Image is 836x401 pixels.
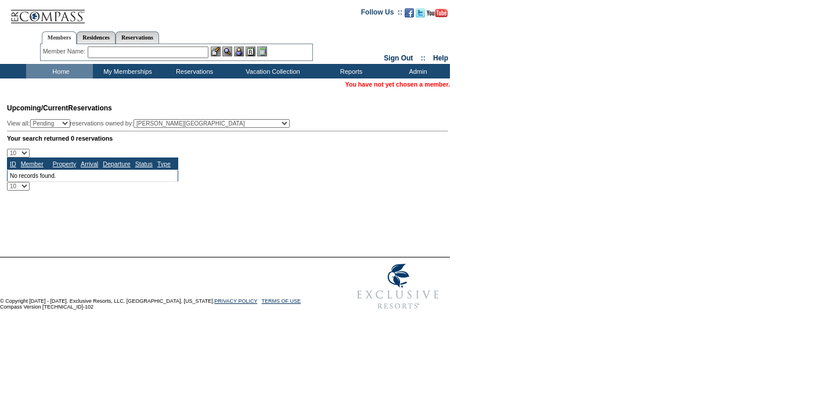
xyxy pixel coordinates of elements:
[361,7,402,21] td: Follow Us ::
[43,46,88,56] div: Member Name:
[421,54,426,62] span: ::
[433,54,448,62] a: Help
[234,46,244,56] img: Impersonate
[383,64,450,78] td: Admin
[135,160,153,167] a: Status
[42,31,77,44] a: Members
[346,257,450,316] img: Exclusive Resorts
[8,170,178,181] td: No records found.
[416,8,425,17] img: Follow us on Twitter
[7,119,295,128] div: View all: reservations owned by:
[157,160,171,167] a: Type
[116,31,159,44] a: Reservations
[416,12,425,19] a: Follow us on Twitter
[427,12,448,19] a: Subscribe to our YouTube Channel
[103,160,130,167] a: Departure
[257,46,267,56] img: b_calculator.gif
[7,104,68,112] span: Upcoming/Current
[93,64,160,78] td: My Memberships
[81,160,98,167] a: Arrival
[345,81,450,88] span: You have not yet chosen a member.
[405,12,414,19] a: Become our fan on Facebook
[316,64,383,78] td: Reports
[214,298,257,304] a: PRIVACY POLICY
[7,135,448,142] div: Your search returned 0 reservations
[405,8,414,17] img: Become our fan on Facebook
[21,160,44,167] a: Member
[211,46,221,56] img: b_edit.gif
[384,54,413,62] a: Sign Out
[246,46,255,56] img: Reservations
[26,64,93,78] td: Home
[10,160,16,167] a: ID
[222,46,232,56] img: View
[262,298,301,304] a: TERMS OF USE
[226,64,316,78] td: Vacation Collection
[77,31,116,44] a: Residences
[427,9,448,17] img: Subscribe to our YouTube Channel
[7,104,112,112] span: Reservations
[160,64,226,78] td: Reservations
[53,160,76,167] a: Property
